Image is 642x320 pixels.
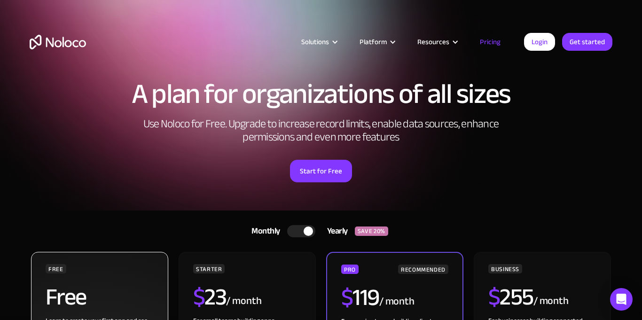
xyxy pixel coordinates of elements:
[290,160,352,182] a: Start for Free
[355,226,388,236] div: SAVE 20%
[240,224,287,238] div: Monthly
[488,275,500,319] span: $
[315,224,355,238] div: Yearly
[290,36,348,48] div: Solutions
[348,36,406,48] div: Platform
[341,275,353,320] span: $
[46,264,66,273] div: FREE
[133,117,509,144] h2: Use Noloco for Free. Upgrade to increase record limits, enable data sources, enhance permissions ...
[360,36,387,48] div: Platform
[468,36,512,48] a: Pricing
[30,80,612,108] h1: A plan for organizations of all sizes
[379,294,415,309] div: / month
[30,35,86,49] a: home
[193,275,205,319] span: $
[562,33,612,51] a: Get started
[524,33,555,51] a: Login
[406,36,468,48] div: Resources
[488,285,533,309] h2: 255
[533,294,569,309] div: / month
[341,286,379,309] h2: 119
[226,294,261,309] div: / month
[341,265,359,274] div: PRO
[193,264,225,273] div: STARTER
[398,265,448,274] div: RECOMMENDED
[301,36,329,48] div: Solutions
[46,285,86,309] h2: Free
[193,285,227,309] h2: 23
[488,264,522,273] div: BUSINESS
[610,288,633,311] div: Open Intercom Messenger
[417,36,449,48] div: Resources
